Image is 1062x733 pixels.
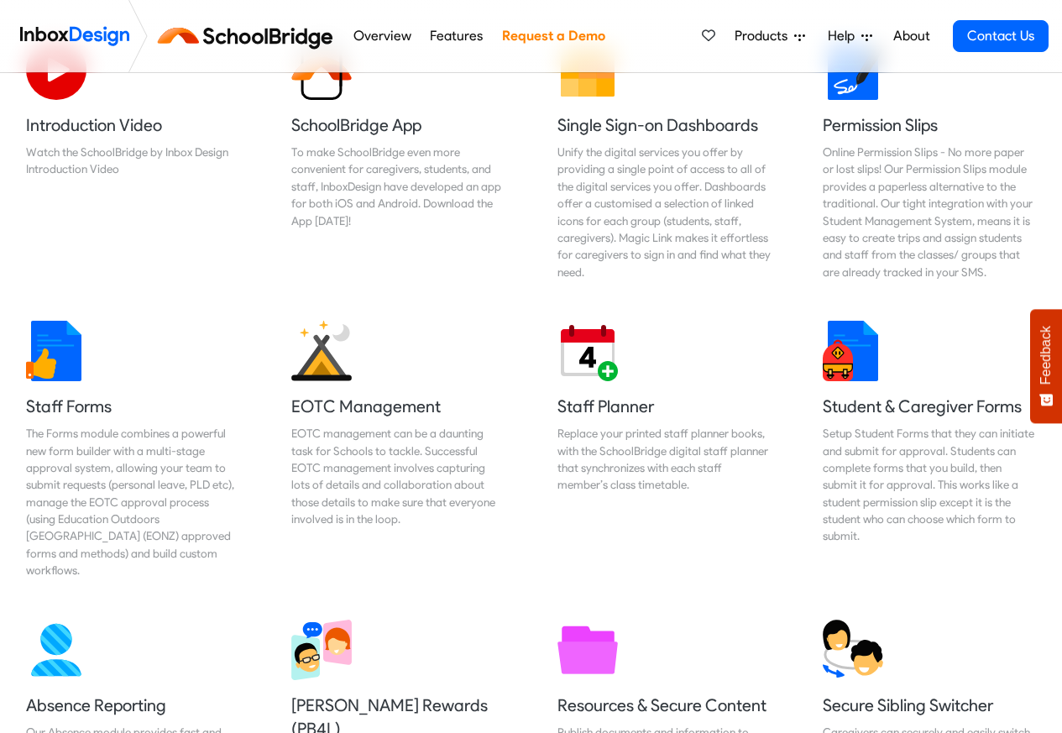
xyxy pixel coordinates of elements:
h5: Staff Forms [26,395,239,418]
a: Overview [348,19,416,53]
span: Feedback [1038,326,1054,385]
div: Unify the digital services you offer by providing a single point of access to all of the digital ... [557,144,771,280]
h5: Staff Planner [557,395,771,418]
img: 2022_01_13_icon_folder.svg [557,620,618,680]
img: schoolbridge logo [154,16,343,56]
div: To make SchoolBridge even more convenient for caregivers, students, and staff, InboxDesign have d... [291,144,505,229]
a: SchoolBridge App To make SchoolBridge even more convenient for caregivers, students, and staff, I... [278,26,518,294]
span: Help [828,26,861,46]
a: Student & Caregiver Forms Setup Student Forms that they can initiate and submit for approval. Stu... [809,307,1049,593]
div: Online Permission Slips - No more paper or lost slips! ​Our Permission Slips module provides a pa... [823,144,1036,280]
span: Products [735,26,794,46]
div: Setup Student Forms that they can initiate and submit for approval. Students can complete forms t... [823,425,1036,545]
h5: EOTC Management [291,395,505,418]
h5: Resources & Secure Content [557,694,771,717]
a: EOTC Management EOTC management can be a daunting task for Schools to tackle. Successful EOTC man... [278,307,518,593]
h5: SchoolBridge App [291,113,505,137]
div: EOTC management can be a daunting task for Schools to tackle. Successful EOTC management involves... [291,425,505,527]
img: 2022_01_13_icon_absence.svg [26,620,86,680]
img: 2022_03_30_icon_virtual_conferences.svg [291,620,352,680]
img: 2022_01_13_icon_student_form.svg [823,321,883,381]
img: 2022_01_13_icon_thumbsup.svg [26,321,86,381]
a: Help [821,19,879,53]
img: 2022_01_13_icon_sibling_switch.svg [823,620,883,680]
a: Introduction Video Watch the SchoolBridge by Inbox Design Introduction Video [13,26,253,294]
a: Request a Demo [497,19,609,53]
h5: Absence Reporting [26,694,239,717]
div: Replace your printed staff planner books, with the SchoolBridge digital staff planner that synchr... [557,425,771,494]
h5: Secure Sibling Switcher [823,694,1036,717]
h5: Permission Slips [823,113,1036,137]
a: Staff Forms The Forms module combines a powerful new form builder with a multi-stage approval sys... [13,307,253,593]
a: Permission Slips Online Permission Slips - No more paper or lost slips! ​Our Permission Slips mod... [809,26,1049,294]
a: Single Sign-on Dashboards Unify the digital services you offer by providing a single point of acc... [544,26,784,294]
h5: Single Sign-on Dashboards [557,113,771,137]
a: About [888,19,934,53]
a: Contact Us [953,20,1049,52]
div: Watch the SchoolBridge by Inbox Design Introduction Video [26,144,239,178]
a: Staff Planner Replace your printed staff planner books, with the SchoolBridge digital staff plann... [544,307,784,593]
div: The Forms module combines a powerful new form builder with a multi-stage approval system, allowin... [26,425,239,579]
button: Feedback - Show survey [1030,309,1062,423]
a: Products [728,19,812,53]
a: Features [426,19,488,53]
h5: Student & Caregiver Forms [823,395,1036,418]
h5: Introduction Video [26,113,239,137]
img: 2022_01_17_icon_daily_planner.svg [557,321,618,381]
img: 2022_01_25_icon_eonz.svg [291,321,352,381]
